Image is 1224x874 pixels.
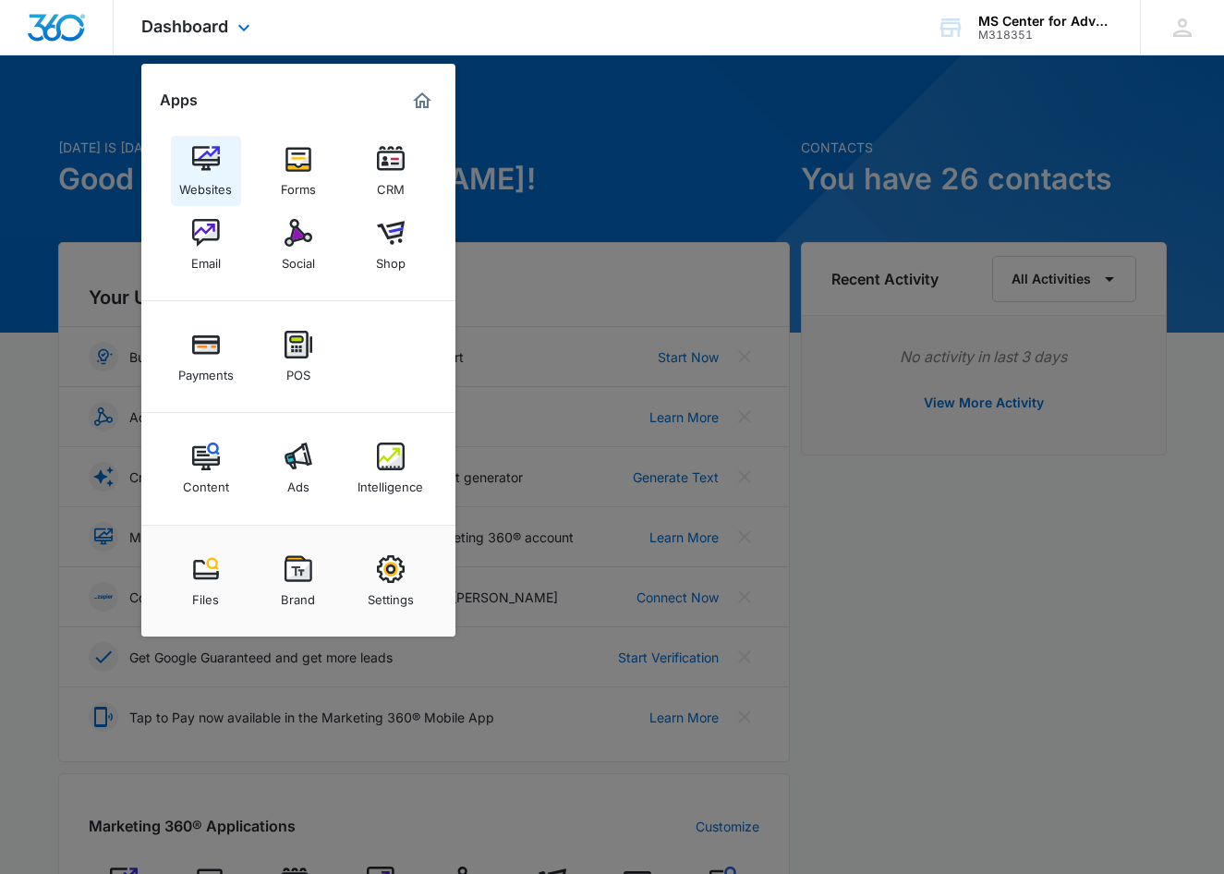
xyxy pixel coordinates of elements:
a: Settings [356,546,426,616]
a: Forms [263,136,333,206]
a: Social [263,210,333,280]
a: POS [263,322,333,392]
h2: Apps [160,91,198,109]
div: account name [978,14,1113,29]
div: Files [192,583,219,607]
a: Email [171,210,241,280]
div: CRM [377,173,405,197]
div: Payments [178,358,234,382]
a: Intelligence [356,433,426,504]
a: Payments [171,322,241,392]
a: Websites [171,136,241,206]
div: Websites [179,173,232,197]
div: Brand [281,583,315,607]
a: Marketing 360® Dashboard [407,86,437,115]
div: Intelligence [358,470,423,494]
a: CRM [356,136,426,206]
div: Settings [368,583,414,607]
a: Brand [263,546,333,616]
div: Social [282,247,315,271]
div: account id [978,29,1113,42]
div: Shop [376,247,406,271]
a: Files [171,546,241,616]
div: Forms [281,173,316,197]
div: Email [191,247,221,271]
span: Dashboard [141,17,228,36]
a: Shop [356,210,426,280]
a: Content [171,433,241,504]
div: Ads [287,470,309,494]
div: Content [183,470,229,494]
div: POS [286,358,310,382]
a: Ads [263,433,333,504]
